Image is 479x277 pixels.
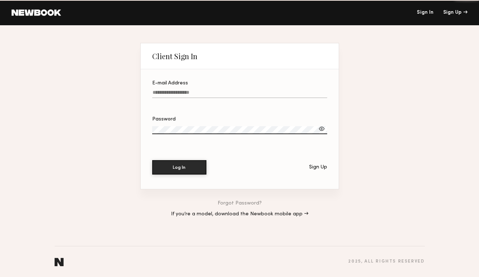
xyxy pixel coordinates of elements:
[152,52,197,61] div: Client Sign In
[309,165,327,170] div: Sign Up
[152,81,327,86] div: E-mail Address
[417,10,433,15] a: Sign In
[443,10,467,15] div: Sign Up
[218,201,262,206] a: Forgot Password?
[152,117,327,122] div: Password
[152,90,327,98] input: E-mail Address
[171,212,308,217] a: If you’re a model, download the Newbook mobile app →
[152,160,206,175] button: Log In
[348,259,424,264] div: 2025 , all rights reserved
[152,126,327,134] input: Password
